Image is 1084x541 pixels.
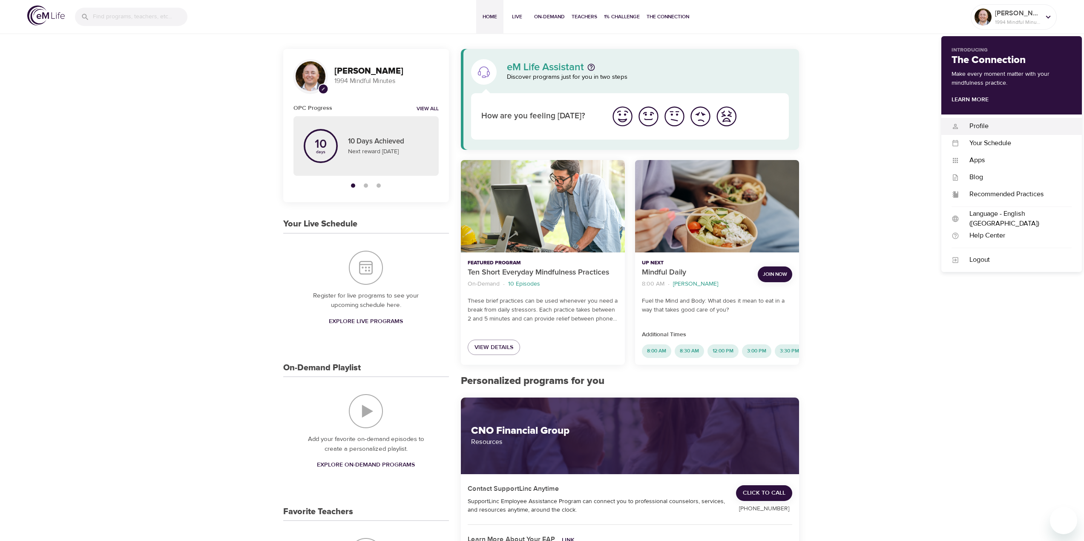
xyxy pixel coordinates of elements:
p: 1994 Mindful Minutes [995,18,1040,26]
img: ok [663,105,686,128]
div: Blog [959,172,1072,182]
button: Mindful Daily [635,160,799,252]
p: 10 [315,138,327,150]
p: Mindful Daily [642,267,751,278]
p: Featured Program [468,259,618,267]
p: Up Next [642,259,751,267]
span: 3:00 PM [742,347,771,355]
h2: Personalized programs for you [461,375,799,387]
p: 10 Episodes [508,280,540,289]
img: logo [27,6,65,26]
nav: breadcrumb [468,278,618,290]
a: View all notifications [417,106,439,113]
span: 3:30 PM [775,347,804,355]
div: SupportLinc Employee Assistance Program can connect you to professional counselors, services, and... [468,497,726,514]
p: Additional Times [642,330,792,339]
img: eM Life Assistant [477,65,491,79]
span: Live [507,12,527,21]
h6: OPC Progress [293,103,332,113]
img: bad [689,105,712,128]
span: 1% Challenge [604,12,640,21]
span: Explore Live Programs [329,316,403,327]
button: I'm feeling bad [687,103,713,129]
p: 10 Days Achieved [348,136,428,147]
button: I'm feeling ok [661,103,687,129]
span: Teachers [572,12,597,21]
div: Help Center [959,231,1072,240]
div: Recommended Practices [959,189,1072,199]
p: [PERSON_NAME] [995,8,1040,18]
nav: breadcrumb [642,278,751,290]
div: 8:00 AM [642,344,671,358]
a: Explore Live Programs [325,314,406,329]
div: 8:30 AM [675,344,704,358]
button: I'm feeling great [610,103,635,129]
p: Ten Short Everyday Mindfulness Practices [468,267,618,278]
div: Your Schedule [959,138,1072,148]
span: 8:30 AM [675,347,704,355]
div: 12:00 PM [707,344,739,358]
p: Add your favorite on-demand episodes to create a personalized playlist. [300,435,432,454]
div: 3:00 PM [742,344,771,358]
img: Remy Sharp [975,9,992,26]
button: Join Now [758,266,792,282]
button: I'm feeling worst [713,103,739,129]
span: 12:00 PM [707,347,739,355]
img: On-Demand Playlist [349,394,383,428]
img: good [637,105,660,128]
div: Logout [959,255,1072,265]
img: Your Live Schedule [349,251,383,285]
p: How are you feeling [DATE]? [481,110,599,123]
span: 8:00 AM [642,347,671,355]
p: On-Demand [468,280,500,289]
p: 8:00 AM [642,280,664,289]
p: days [315,150,327,154]
iframe: Button to launch messaging window [1050,507,1077,534]
p: Resources [471,437,789,447]
h3: On-Demand Playlist [283,363,361,373]
p: 1994 Mindful Minutes [334,76,439,86]
a: Learn More [952,96,989,103]
img: great [611,105,634,128]
p: Introducing [952,46,1072,54]
p: Fuel the Mind and Body: What does it mean to eat in a way that takes good care of you? [642,297,792,315]
span: The Connection [647,12,689,21]
span: Click to Call [743,488,785,498]
span: Join Now [763,270,787,279]
h2: CNO Financial Group [471,425,789,437]
span: Explore On-Demand Programs [317,460,415,470]
p: These brief practices can be used whenever you need a break from daily stressors. Each practice t... [468,297,618,323]
p: eM Life Assistant [507,62,584,72]
h3: Favorite Teachers [283,507,353,517]
a: Explore On-Demand Programs [313,457,418,473]
p: Next reward [DATE] [348,147,428,156]
div: Language - English ([GEOGRAPHIC_DATA]) [959,209,1072,229]
span: View Details [474,342,513,353]
a: Click to Call [736,485,792,501]
p: Discover programs just for you in two steps [507,72,789,82]
p: Make every moment matter with your mindfulness practice. [952,70,1072,88]
h3: [PERSON_NAME] [334,66,439,76]
button: I'm feeling good [635,103,661,129]
button: Ten Short Everyday Mindfulness Practices [461,160,625,252]
p: [PHONE_NUMBER] [736,504,792,513]
li: · [668,278,670,290]
div: 3:30 PM [775,344,804,358]
p: Register for live programs to see your upcoming schedule here. [300,291,432,310]
img: Remy Sharp [296,61,325,91]
div: Profile [959,121,1072,131]
input: Find programs, teachers, etc... [93,8,187,26]
h3: Your Live Schedule [283,219,357,229]
h5: Contact SupportLinc Anytime [468,484,559,493]
span: Home [480,12,500,21]
li: · [503,278,505,290]
div: Apps [959,155,1072,165]
img: worst [715,105,738,128]
h2: The Connection [952,54,1072,66]
span: On-Demand [534,12,565,21]
a: View Details [468,340,520,355]
p: [PERSON_NAME] [673,280,718,289]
